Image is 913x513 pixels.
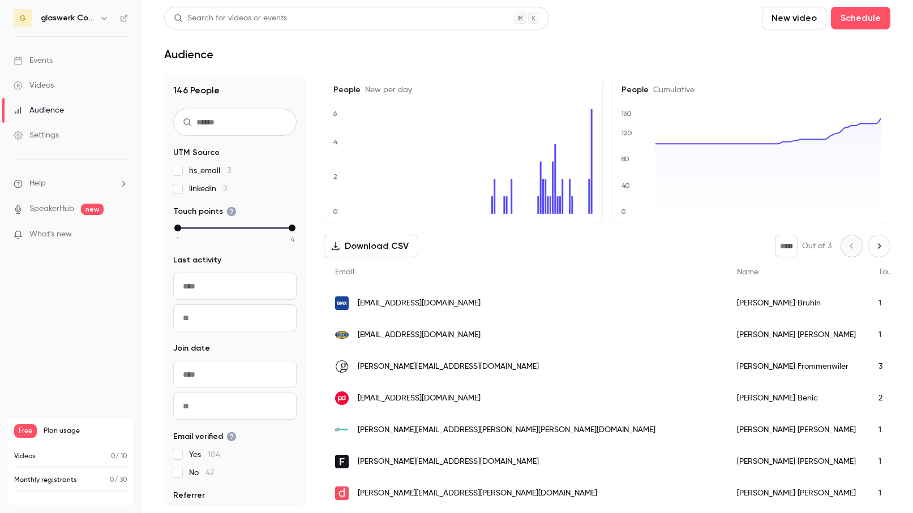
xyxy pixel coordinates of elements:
[177,234,179,244] span: 1
[189,467,214,478] span: No
[726,287,867,319] div: [PERSON_NAME] Bruhin
[621,208,626,215] text: 0
[19,12,26,24] span: g
[164,48,213,61] h1: Audience
[621,129,632,137] text: 120
[173,343,210,354] span: Join date
[14,451,36,462] p: Videos
[205,469,214,477] span: 42
[621,110,632,118] text: 160
[335,423,349,437] img: rittmeyer.com
[173,206,237,217] span: Touch points
[174,225,181,231] div: min
[14,130,59,141] div: Settings
[173,147,220,158] span: UTM Source
[173,490,205,501] span: Referrer
[726,446,867,477] div: [PERSON_NAME] [PERSON_NAME]
[173,255,221,266] span: Last activity
[335,360,349,373] img: glaswerkconsulting.com
[831,7,890,29] button: Schedule
[335,296,349,310] img: gmx.ch
[333,173,337,180] text: 2
[726,351,867,382] div: [PERSON_NAME] Frommenwiler
[358,424,655,436] span: [PERSON_NAME][EMAIL_ADDRESS][PERSON_NAME][PERSON_NAME][DOMAIN_NAME]
[44,426,127,436] span: Plan usage
[333,84,593,96] h5: People
[358,488,597,499] span: [PERSON_NAME][EMAIL_ADDRESS][PERSON_NAME][DOMAIN_NAME]
[335,455,349,468] img: folienwerke.ch
[335,268,354,276] span: Email
[189,183,227,195] span: linkedin
[868,235,890,257] button: Next page
[726,414,867,446] div: [PERSON_NAME] [PERSON_NAME]
[726,319,867,351] div: [PERSON_NAME] [PERSON_NAME]
[726,477,867,509] div: [PERSON_NAME] [PERSON_NAME]
[189,165,231,176] span: hs_email
[324,235,418,257] button: Download CSV
[111,453,115,460] span: 0
[227,167,231,175] span: 3
[649,86,695,94] span: Cumulative
[223,185,227,193] span: 3
[333,138,338,146] text: 4
[111,451,127,462] p: / 10
[14,80,54,91] div: Videos
[335,328,349,342] img: fossil.com
[333,208,338,215] text: 0
[189,449,220,460] span: Yes
[14,475,77,485] p: Monthly registrants
[290,234,294,244] span: 4
[41,12,95,24] h6: glaswerk Consulting AG
[29,229,72,240] span: What's new
[173,84,297,97] h1: 146 People
[29,203,74,215] a: SpeakerHub
[361,86,412,94] span: New per day
[621,156,629,163] text: 80
[29,178,46,189] span: Help
[333,110,337,118] text: 6
[621,182,630,189] text: 40
[726,382,867,414] div: [PERSON_NAME] Benic
[14,178,128,189] li: help-dropdown-opener
[621,84,881,96] h5: People
[208,451,220,459] span: 104
[14,55,53,66] div: Events
[81,204,104,215] span: new
[802,240,831,252] p: Out of 3
[14,105,64,116] div: Audience
[173,431,237,442] span: Email verified
[110,475,127,485] p: / 30
[358,361,539,373] span: [PERSON_NAME][EMAIL_ADDRESS][DOMAIN_NAME]
[358,298,481,309] span: [EMAIL_ADDRESS][DOMAIN_NAME]
[289,225,295,231] div: max
[358,456,539,468] span: [PERSON_NAME][EMAIL_ADDRESS][DOMAIN_NAME]
[335,486,349,500] img: datalynx.ch
[110,477,114,484] span: 0
[762,7,826,29] button: New video
[174,12,287,24] div: Search for videos or events
[358,329,481,341] span: [EMAIL_ADDRESS][DOMAIN_NAME]
[737,268,758,276] span: Name
[335,391,349,405] img: pidas.com
[14,424,37,438] span: Free
[358,393,481,404] span: [EMAIL_ADDRESS][DOMAIN_NAME]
